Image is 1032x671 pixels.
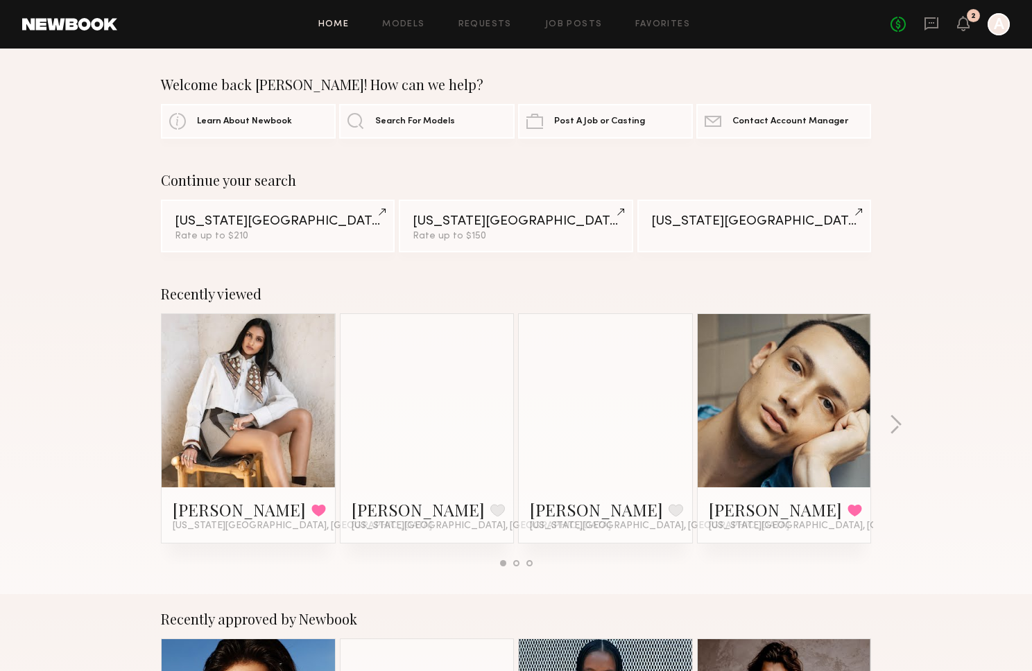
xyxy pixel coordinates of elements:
[161,104,336,139] a: Learn About Newbook
[352,521,611,532] span: [US_STATE][GEOGRAPHIC_DATA], [GEOGRAPHIC_DATA]
[382,20,424,29] a: Models
[339,104,514,139] a: Search For Models
[399,200,633,252] a: [US_STATE][GEOGRAPHIC_DATA]Rate up to $150
[554,117,645,126] span: Post A Job or Casting
[530,521,789,532] span: [US_STATE][GEOGRAPHIC_DATA], [GEOGRAPHIC_DATA]
[413,215,619,228] div: [US_STATE][GEOGRAPHIC_DATA]
[161,76,871,93] div: Welcome back [PERSON_NAME]! How can we help?
[458,20,512,29] a: Requests
[709,498,842,521] a: [PERSON_NAME]
[161,611,871,627] div: Recently approved by Newbook
[637,200,871,252] a: [US_STATE][GEOGRAPHIC_DATA]
[651,215,857,228] div: [US_STATE][GEOGRAPHIC_DATA]
[375,117,455,126] span: Search For Models
[175,215,381,228] div: [US_STATE][GEOGRAPHIC_DATA]
[732,117,848,126] span: Contact Account Manager
[709,521,968,532] span: [US_STATE][GEOGRAPHIC_DATA], [GEOGRAPHIC_DATA]
[530,498,663,521] a: [PERSON_NAME]
[352,498,485,521] a: [PERSON_NAME]
[518,104,693,139] a: Post A Job or Casting
[161,286,871,302] div: Recently viewed
[173,521,432,532] span: [US_STATE][GEOGRAPHIC_DATA], [GEOGRAPHIC_DATA]
[173,498,306,521] a: [PERSON_NAME]
[161,200,395,252] a: [US_STATE][GEOGRAPHIC_DATA]Rate up to $210
[635,20,690,29] a: Favorites
[161,172,871,189] div: Continue your search
[971,12,976,20] div: 2
[197,117,292,126] span: Learn About Newbook
[696,104,871,139] a: Contact Account Manager
[988,13,1010,35] a: A
[318,20,350,29] a: Home
[545,20,603,29] a: Job Posts
[175,232,381,241] div: Rate up to $210
[413,232,619,241] div: Rate up to $150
